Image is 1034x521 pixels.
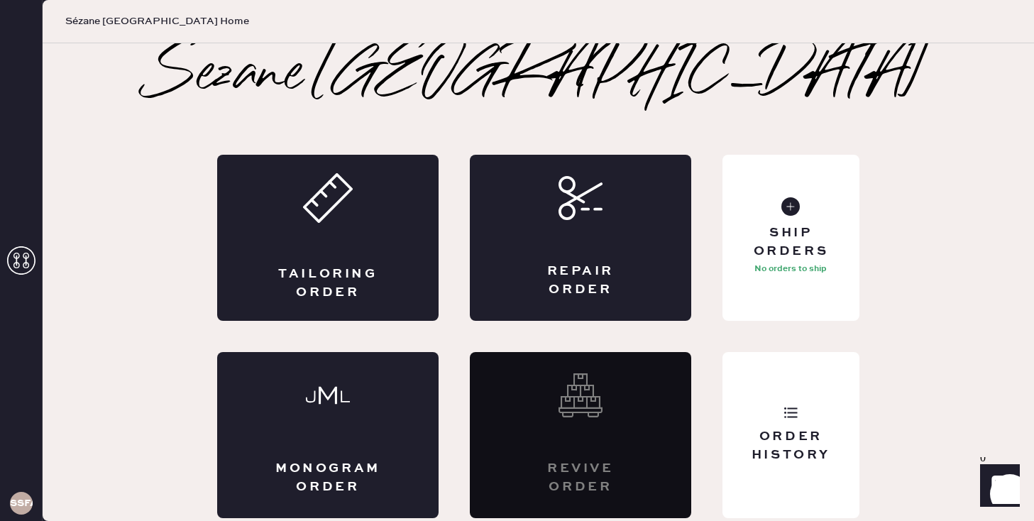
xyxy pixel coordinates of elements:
[754,260,827,278] p: No orders to ship
[274,460,382,495] div: Monogram Order
[470,352,691,518] div: Interested? Contact us at care@hemster.co
[150,47,928,104] h2: Sezane [GEOGRAPHIC_DATA]
[527,460,634,495] div: Revive order
[274,265,382,301] div: Tailoring Order
[10,498,33,508] h3: SSFA
[65,14,249,28] span: Sézane [GEOGRAPHIC_DATA] Home
[967,457,1028,518] iframe: Front Chat
[734,428,848,464] div: Order History
[734,224,848,260] div: Ship Orders
[527,263,634,298] div: Repair Order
